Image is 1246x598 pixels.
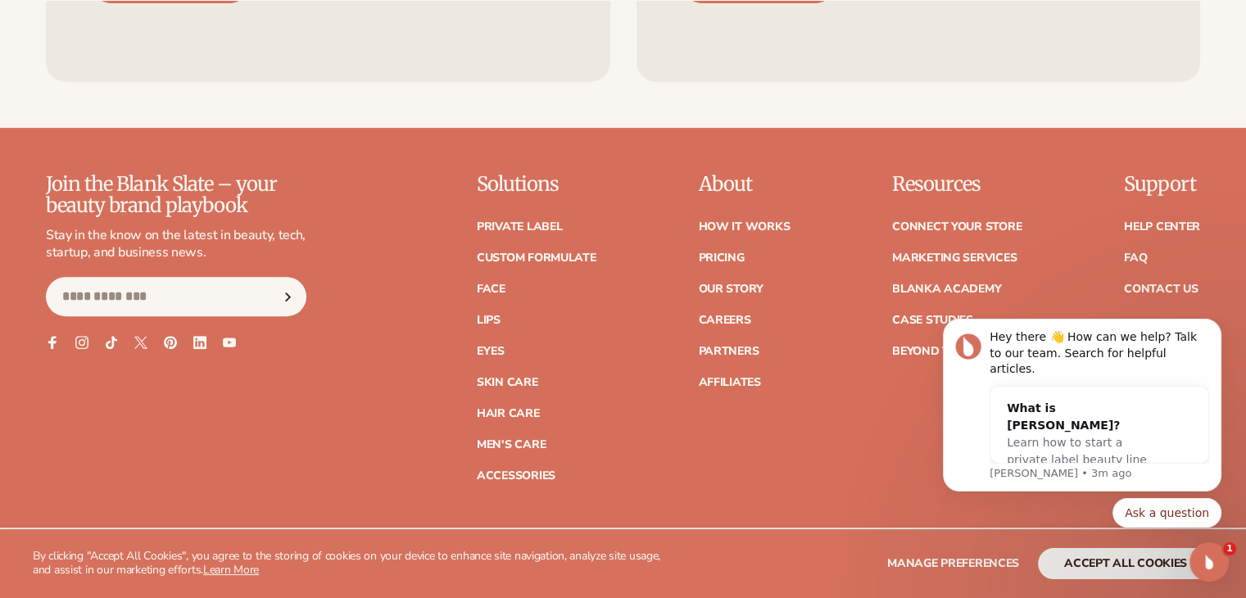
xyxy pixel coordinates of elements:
p: By clicking "Accept All Cookies", you agree to the storing of cookies on your device to enhance s... [33,550,679,578]
p: Support [1124,174,1200,195]
p: Join the Blank Slate – your beauty brand playbook [46,174,306,217]
a: Learn More [203,562,259,578]
a: Contact Us [1124,283,1198,295]
p: About [698,174,790,195]
a: Help Center [1124,221,1200,233]
a: Affiliates [698,377,760,388]
a: Men's Care [477,439,546,451]
a: Our Story [698,283,763,295]
a: Accessories [477,470,555,482]
iframe: Intercom live chat [1189,542,1229,582]
a: Marketing services [892,252,1017,264]
span: 1 [1223,542,1236,555]
a: Skin Care [477,377,537,388]
a: Eyes [477,346,505,357]
button: Subscribe [270,277,306,316]
iframe: Intercom notifications message [918,315,1246,590]
a: Careers [698,315,750,326]
a: Private label [477,221,562,233]
a: How It Works [698,221,790,233]
a: Connect your store [892,221,1022,233]
a: Custom formulate [477,252,596,264]
a: Pricing [698,252,744,264]
button: Manage preferences [887,548,1019,579]
a: Face [477,283,505,295]
p: Stay in the know on the latest in beauty, tech, startup, and business news. [46,227,306,261]
a: Partners [698,346,759,357]
span: Manage preferences [887,555,1019,571]
a: FAQ [1124,252,1147,264]
a: Hair Care [477,408,539,419]
a: Case Studies [892,315,973,326]
p: Resources [892,174,1022,195]
p: Solutions [477,174,596,195]
a: Blanka Academy [892,283,1001,295]
a: Beyond the brand [892,346,1010,357]
a: Lips [477,315,501,326]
